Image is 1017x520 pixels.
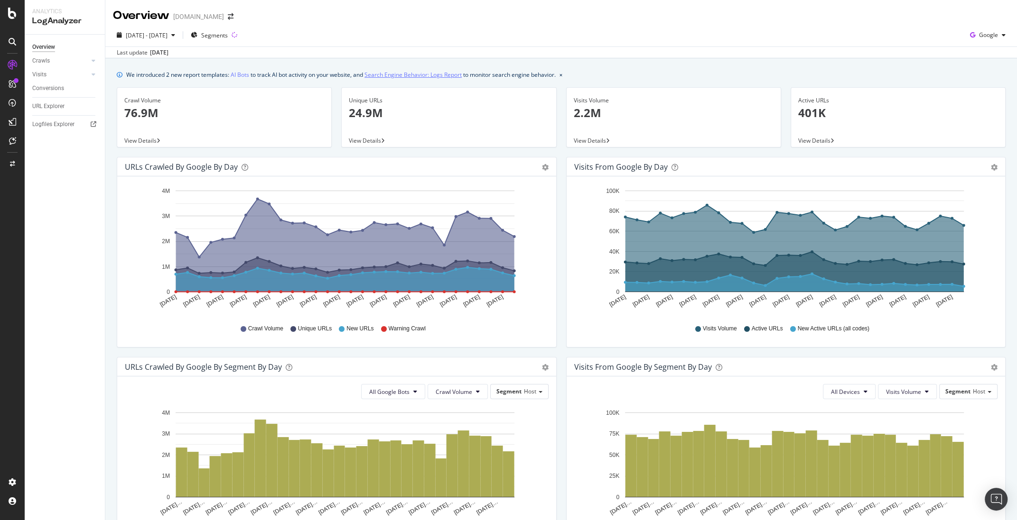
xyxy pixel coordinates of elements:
div: Visits from Google by day [574,162,668,172]
div: Overview [32,42,55,52]
a: Logfiles Explorer [32,119,98,129]
text: 0 [616,289,619,295]
span: View Details [124,137,157,145]
span: New Active URLs (all codes) [797,325,869,333]
span: Segment [945,387,970,395]
span: View Details [574,137,606,145]
div: Crawls [32,56,50,66]
text: [DATE] [678,293,697,308]
div: Open Intercom Messenger [985,488,1008,511]
text: [DATE] [275,293,294,308]
span: All Google Bots [369,388,410,396]
span: All Devices [831,388,860,396]
button: [DATE] - [DATE] [113,27,179,43]
div: gear [542,164,549,171]
text: 80K [609,208,619,215]
text: 60K [609,228,619,235]
text: 40K [609,248,619,255]
text: [DATE] [415,293,434,308]
div: Overview [113,8,169,24]
text: [DATE] [369,293,388,308]
text: [DATE] [701,293,720,308]
div: Visits [32,70,47,80]
button: All Google Bots [361,384,425,399]
div: Visits from Google By Segment By Day [574,362,712,372]
span: Segments [201,31,228,39]
span: Segment [496,387,522,395]
span: View Details [349,137,381,145]
text: [DATE] [345,293,364,308]
text: 100K [606,188,619,194]
div: A chart. [574,407,998,517]
text: [DATE] [841,293,860,308]
text: [DATE] [654,293,673,308]
text: [DATE] [725,293,744,308]
span: Visits Volume [886,388,921,396]
div: A chart. [125,407,549,517]
a: URL Explorer [32,101,98,111]
text: 4M [162,410,170,416]
text: 0 [167,494,170,501]
p: 24.9M [349,105,549,121]
text: [DATE] [934,293,953,308]
text: 75K [609,430,619,437]
text: [DATE] [392,293,411,308]
span: Google [979,31,998,39]
div: info banner [117,70,1006,80]
text: 1M [162,473,170,479]
div: Active URLs [798,96,998,105]
div: A chart. [574,184,998,316]
text: [DATE] [911,293,930,308]
text: [DATE] [182,293,201,308]
div: Crawl Volume [124,96,324,105]
div: URLs Crawled by Google by day [125,162,238,172]
div: Logfiles Explorer [32,119,75,129]
button: Visits Volume [878,384,937,399]
span: View Details [798,137,830,145]
button: Google [966,27,1009,43]
div: [DOMAIN_NAME] [173,12,224,21]
text: [DATE] [608,293,627,308]
text: 0 [616,494,619,501]
button: close banner [557,68,565,82]
text: 2M [162,238,170,245]
a: Overview [32,42,98,52]
text: [DATE] [229,293,248,308]
div: Last update [117,48,168,57]
span: [DATE] - [DATE] [126,31,168,39]
div: gear [991,364,998,371]
text: [DATE] [439,293,457,308]
div: Conversions [32,83,64,93]
text: [DATE] [462,293,481,308]
text: 2M [162,452,170,458]
p: 76.9M [124,105,324,121]
div: Unique URLs [349,96,549,105]
span: New URLs [346,325,373,333]
div: URL Explorer [32,101,65,111]
text: 100K [606,410,619,416]
div: arrow-right-arrow-left [228,13,233,20]
a: AI Bots [231,70,249,80]
div: Visits Volume [574,96,774,105]
div: gear [991,164,998,171]
span: Host [973,387,985,395]
text: [DATE] [205,293,224,308]
span: Crawl Volume [436,388,472,396]
svg: A chart. [125,184,549,316]
a: Crawls [32,56,89,66]
div: LogAnalyzer [32,16,97,27]
text: 3M [162,213,170,219]
div: Analytics [32,8,97,16]
text: [DATE] [771,293,790,308]
text: 1M [162,264,170,270]
text: 50K [609,452,619,458]
text: 20K [609,268,619,275]
span: Active URLs [751,325,783,333]
div: We introduced 2 new report templates: to track AI bot activity on your website, and to monitor se... [126,70,556,80]
span: Warning Crawl [389,325,426,333]
div: [DATE] [150,48,168,57]
text: [DATE] [252,293,271,308]
p: 2.2M [574,105,774,121]
text: [DATE] [818,293,837,308]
